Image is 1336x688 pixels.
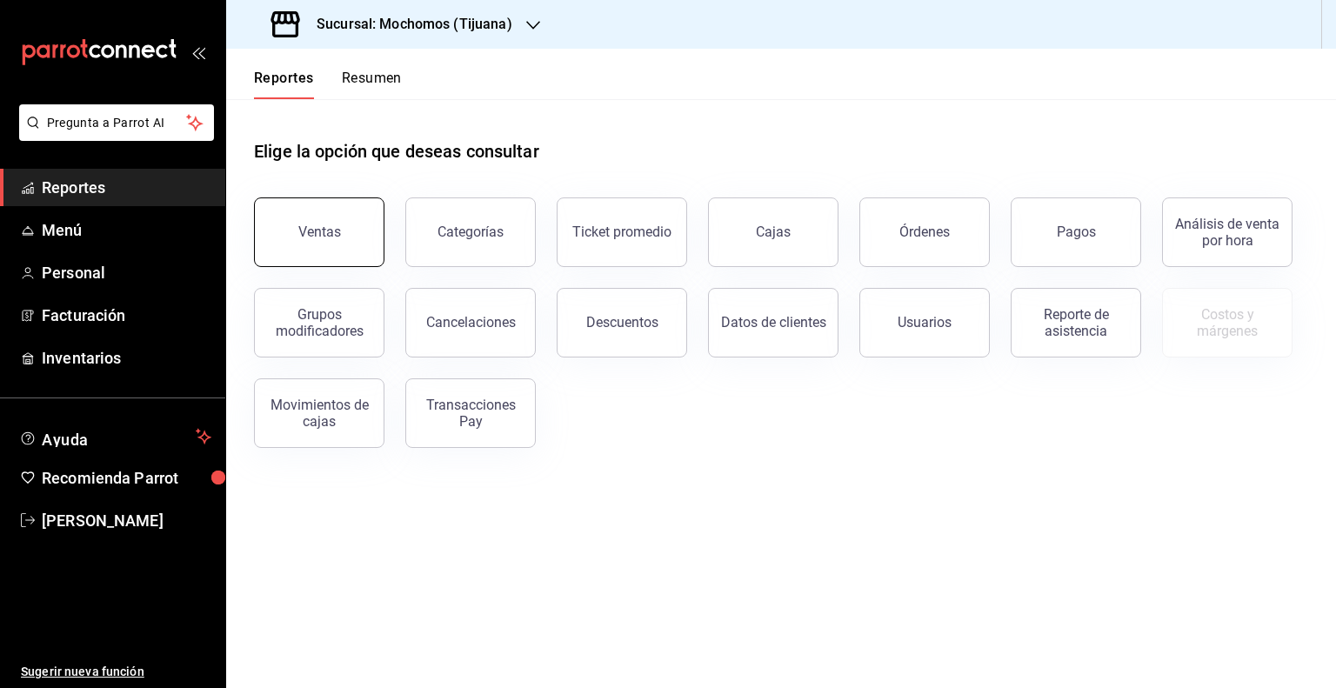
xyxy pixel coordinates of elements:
span: [PERSON_NAME] [42,509,211,532]
div: Pagos [1057,224,1096,240]
button: Descuentos [557,288,687,357]
button: Datos de clientes [708,288,838,357]
h3: Sucursal: Mochomos (Tijuana) [303,14,512,35]
span: Sugerir nueva función [21,663,211,681]
button: Cancelaciones [405,288,536,357]
button: Reporte de asistencia [1011,288,1141,357]
button: Pagos [1011,197,1141,267]
button: Usuarios [859,288,990,357]
div: Cancelaciones [426,314,516,331]
button: Reportes [254,70,314,99]
div: Descuentos [586,314,658,331]
span: Reportes [42,176,211,199]
span: Menú [42,218,211,242]
span: Inventarios [42,346,211,370]
div: Movimientos de cajas [265,397,373,430]
span: Personal [42,261,211,284]
div: Costos y márgenes [1173,306,1281,339]
div: Datos de clientes [721,314,826,331]
button: open_drawer_menu [191,45,205,59]
div: Análisis de venta por hora [1173,216,1281,249]
div: Transacciones Pay [417,397,524,430]
button: Resumen [342,70,402,99]
span: Facturación [42,304,211,327]
div: Grupos modificadores [265,306,373,339]
div: navigation tabs [254,70,402,99]
div: Ventas [298,224,341,240]
span: Recomienda Parrot [42,466,211,490]
button: Órdenes [859,197,990,267]
button: Ventas [254,197,384,267]
div: Categorías [438,224,504,240]
div: Ticket promedio [572,224,671,240]
button: Movimientos de cajas [254,378,384,448]
h1: Elige la opción que deseas consultar [254,138,539,164]
span: Ayuda [42,426,189,447]
div: Órdenes [899,224,950,240]
button: Grupos modificadores [254,288,384,357]
button: Ticket promedio [557,197,687,267]
button: Cajas [708,197,838,267]
button: Categorías [405,197,536,267]
button: Transacciones Pay [405,378,536,448]
button: Análisis de venta por hora [1162,197,1293,267]
button: Pregunta a Parrot AI [19,104,214,141]
div: Reporte de asistencia [1022,306,1130,339]
div: Cajas [756,224,791,240]
a: Pregunta a Parrot AI [12,126,214,144]
span: Pregunta a Parrot AI [47,114,187,132]
button: Contrata inventarios para ver este reporte [1162,288,1293,357]
div: Usuarios [898,314,952,331]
